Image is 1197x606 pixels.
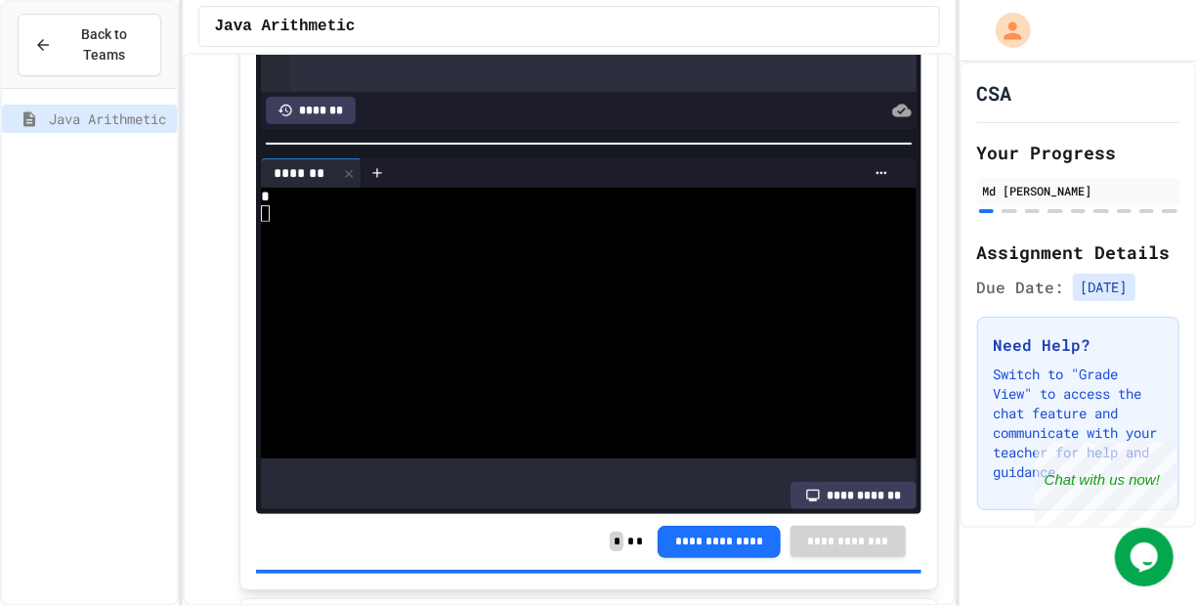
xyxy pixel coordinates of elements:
[1115,528,1177,586] iframe: chat widget
[215,15,356,38] span: Java Arithmetic
[975,8,1036,53] div: My Account
[1035,443,1177,526] iframe: chat widget
[49,108,169,129] span: Java Arithmetic
[983,182,1174,199] div: Md [PERSON_NAME]
[994,333,1163,357] h3: Need Help?
[1073,274,1135,301] span: [DATE]
[977,79,1012,107] h1: CSA
[994,365,1163,482] p: Switch to "Grade View" to access the chat feature and communicate with your teacher for help and ...
[977,238,1179,266] h2: Assignment Details
[64,24,145,65] span: Back to Teams
[977,276,1065,299] span: Due Date:
[977,139,1179,166] h2: Your Progress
